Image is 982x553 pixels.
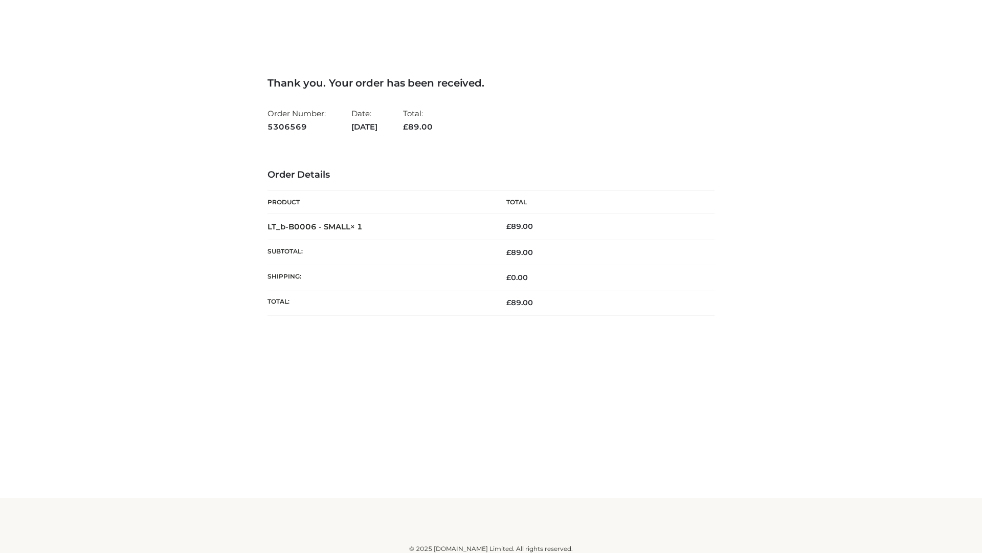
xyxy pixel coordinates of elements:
[267,120,326,134] strong: 5306569
[350,222,363,231] strong: × 1
[267,77,715,89] h3: Thank you. Your order has been received.
[351,104,377,136] li: Date:
[267,191,491,214] th: Product
[403,122,433,132] span: 89.00
[506,298,511,307] span: £
[267,222,363,231] strong: LT_b-B0006 - SMALL
[267,265,491,290] th: Shipping:
[506,222,511,231] span: £
[506,222,533,231] bdi: 89.00
[506,273,528,282] bdi: 0.00
[403,104,433,136] li: Total:
[491,191,715,214] th: Total
[351,120,377,134] strong: [DATE]
[506,273,511,282] span: £
[267,290,491,315] th: Total:
[506,248,533,257] span: 89.00
[403,122,408,132] span: £
[267,240,491,265] th: Subtotal:
[267,104,326,136] li: Order Number:
[506,248,511,257] span: £
[267,169,715,181] h3: Order Details
[506,298,533,307] span: 89.00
